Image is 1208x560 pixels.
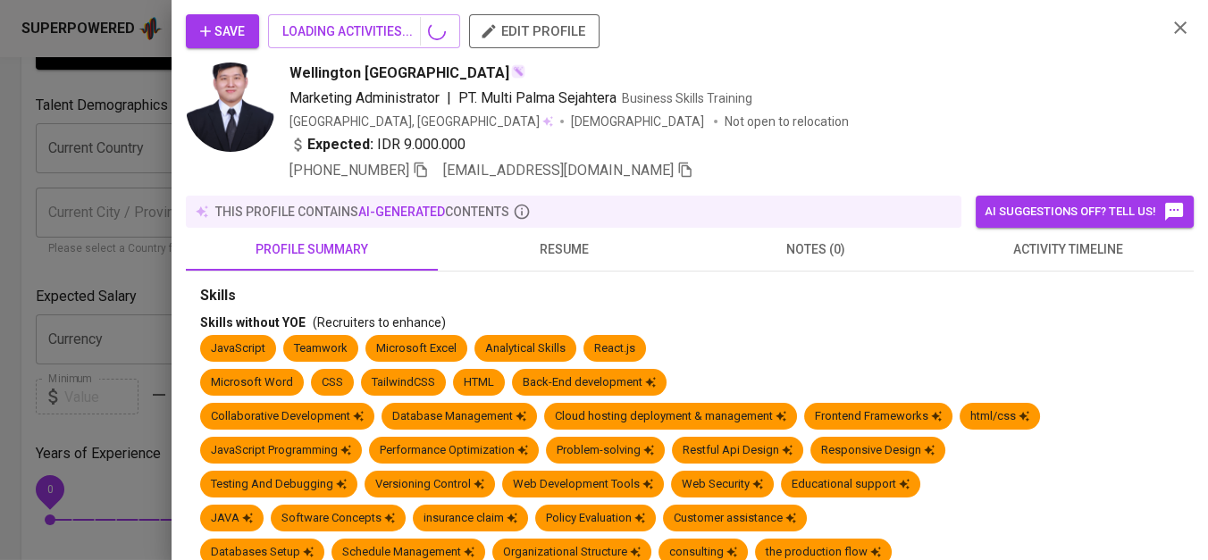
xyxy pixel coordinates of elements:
[555,408,786,425] div: Cloud hosting deployment & management
[268,14,460,48] button: LOADING ACTIVITIES...
[211,476,347,493] div: Testing And Debugging
[594,340,635,357] div: React.js
[464,374,494,391] div: HTML
[424,510,517,527] div: insurance claim
[307,134,373,155] b: Expected:
[186,14,259,48] button: Save
[469,14,600,48] button: edit profile
[513,476,653,493] div: Web Development Tools
[815,408,942,425] div: Frontend Frameworks
[469,23,600,38] a: edit profile
[281,510,395,527] div: Software Concepts
[622,91,752,105] span: Business Skills Training
[392,408,526,425] div: Database Management
[313,315,446,330] span: (Recruiters to enhance)
[683,442,793,459] div: Restful Api Design
[289,63,509,84] span: Wellington [GEOGRAPHIC_DATA]
[952,238,1183,261] span: activity timeline
[211,510,253,527] div: JAVA
[970,408,1029,425] div: html/css
[211,340,265,357] div: JavaScript
[289,134,466,155] div: IDR 9.000.000
[375,476,484,493] div: Versioning Control
[289,89,440,106] span: Marketing Administrator
[458,89,617,106] span: PT. Multi Palma Sejahtera
[200,286,1179,306] div: Skills
[200,315,306,330] span: Skills without YOE
[211,374,293,391] div: Microsoft Word
[523,374,656,391] div: Back-End development
[372,374,435,391] div: TailwindCSS
[289,162,409,179] span: [PHONE_NUMBER]
[985,201,1185,222] span: AI suggestions off? Tell us!
[215,203,509,221] p: this profile contains contents
[571,113,707,130] span: [DEMOGRAPHIC_DATA]
[511,64,525,79] img: magic_wand.svg
[211,408,364,425] div: Collaborative Development
[674,510,796,527] div: Customer assistance
[294,340,348,357] div: Teamwork
[289,113,553,130] div: [GEOGRAPHIC_DATA], [GEOGRAPHIC_DATA]
[821,442,935,459] div: Responsive Design
[483,20,585,43] span: edit profile
[792,476,910,493] div: Educational support
[546,510,645,527] div: Policy Evaluation
[380,442,528,459] div: Performance Optimization
[197,238,427,261] span: profile summary
[282,21,446,43] span: LOADING ACTIVITIES...
[700,238,931,261] span: notes (0)
[447,88,451,109] span: |
[200,21,245,43] span: Save
[443,162,674,179] span: [EMAIL_ADDRESS][DOMAIN_NAME]
[725,113,849,130] p: Not open to relocation
[322,374,343,391] div: CSS
[976,196,1194,228] button: AI suggestions off? Tell us!
[186,63,275,152] img: fa3f6d23007c4ee6c8aa353984a43764.jpg
[682,476,763,493] div: Web Security
[376,340,457,357] div: Microsoft Excel
[485,340,566,357] div: Analytical Skills
[358,205,445,219] span: AI-generated
[557,442,654,459] div: Problem-solving
[449,238,679,261] span: resume
[211,442,351,459] div: JavaScript Programming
